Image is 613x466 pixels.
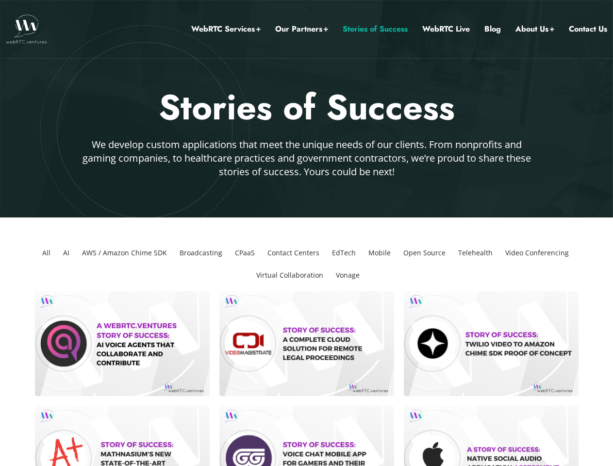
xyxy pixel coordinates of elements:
[399,242,449,264] li: Open Source
[484,23,501,35] a: Blog
[80,138,534,179] p: We develop custom applications that meet the unique needs of our clients. From nonprofits and gam...
[501,242,573,264] li: Video Conferencing
[275,23,328,35] a: Our Partners
[176,242,226,264] li: Broadcasting
[59,242,73,264] li: AI
[422,23,470,35] a: WebRTC Live
[23,85,591,131] h2: Stories of Success
[515,23,554,35] a: About Us
[343,23,408,35] a: Stories of Success
[38,242,54,264] li: All
[569,23,607,35] a: Contact Us
[332,264,364,286] li: Vonage
[328,242,360,264] li: EdTech
[264,242,323,264] li: Contact Centers
[6,15,47,44] img: WebRTC.ventures
[231,242,259,264] li: CPaaS
[252,264,327,286] li: Virtual Collaboration
[364,242,395,264] li: Mobile
[78,242,171,264] li: AWS / Amazon Chime SDK
[191,23,261,35] a: WebRTC Services
[454,242,497,264] li: Telehealth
